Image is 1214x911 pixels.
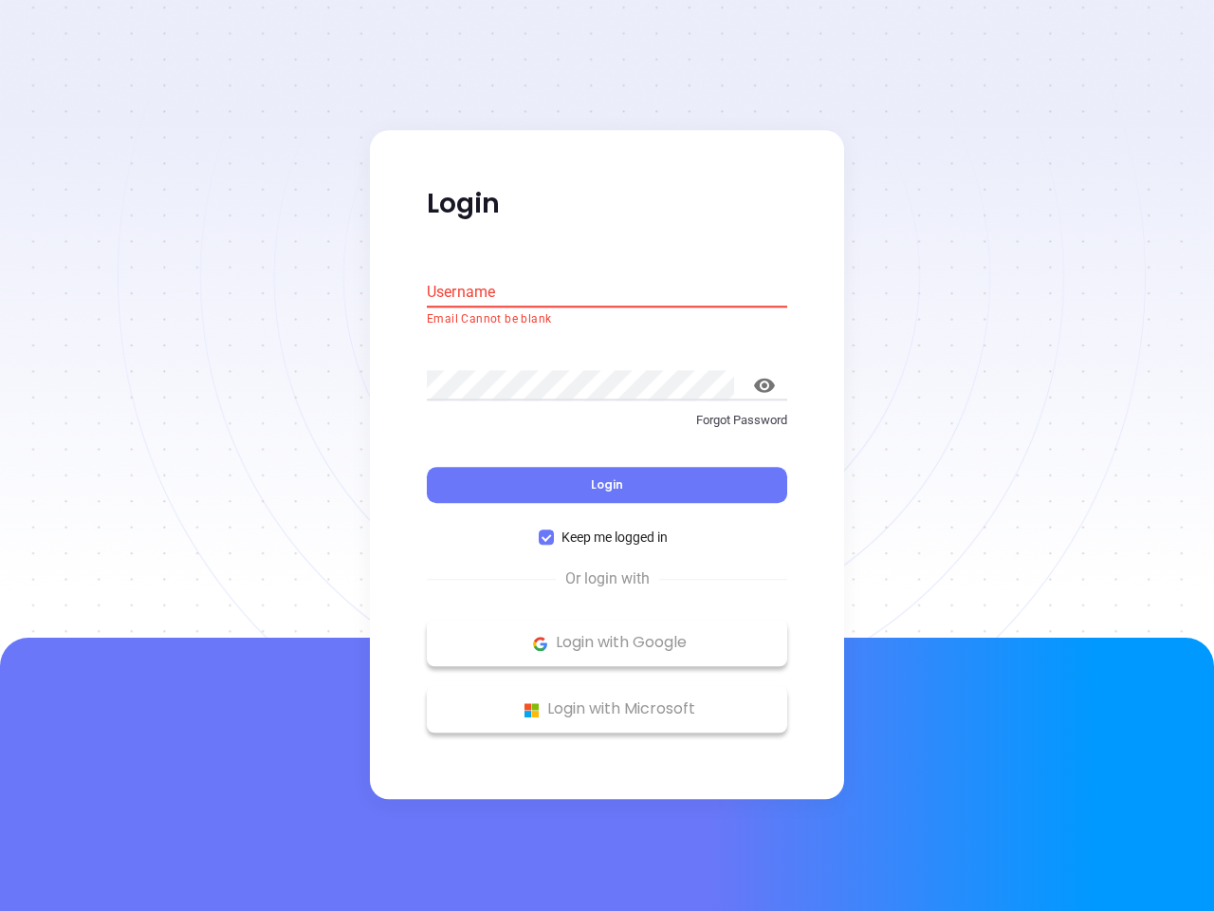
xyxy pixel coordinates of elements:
p: Email Cannot be blank [427,310,787,329]
p: Login [427,187,787,221]
span: Or login with [556,568,659,591]
p: Forgot Password [427,411,787,430]
p: Login with Microsoft [436,696,778,724]
img: Microsoft Logo [520,698,543,722]
button: toggle password visibility [742,363,787,408]
button: Google Logo Login with Google [427,620,787,667]
p: Login with Google [436,629,778,658]
a: Forgot Password [427,411,787,445]
span: Login [591,477,623,493]
button: Login [427,468,787,504]
img: Google Logo [528,632,552,656]
button: Microsoft Logo Login with Microsoft [427,686,787,734]
span: Keep me logged in [554,528,675,548]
